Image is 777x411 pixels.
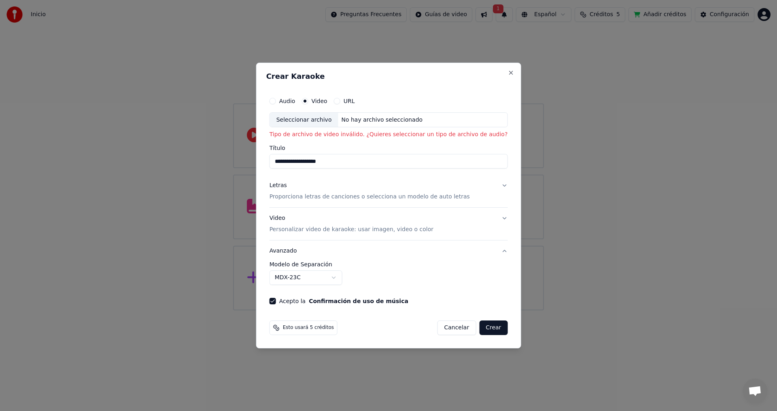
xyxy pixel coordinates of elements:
div: Seleccionar archivo [270,113,338,127]
button: VideoPersonalizar video de karaoke: usar imagen, video o color [270,208,508,240]
label: Acepto la [279,298,408,304]
label: Audio [279,98,295,104]
p: Personalizar video de karaoke: usar imagen, video o color [270,226,433,234]
button: Crear [479,320,507,335]
button: Avanzado [270,240,508,261]
p: Tipo de archivo de video inválido. ¿Quieres seleccionar un tipo de archivo de audio? [270,131,508,139]
label: Título [270,145,508,151]
label: URL [344,98,355,104]
h2: Crear Karaoke [266,73,511,80]
span: Esto usará 5 créditos [283,325,334,331]
div: Avanzado [270,261,508,291]
div: No hay archivo seleccionado [338,116,426,124]
label: Video [311,98,327,104]
button: Acepto la [309,298,408,304]
button: LetrasProporciona letras de canciones o selecciona un modelo de auto letras [270,175,508,208]
p: Proporciona letras de canciones o selecciona un modelo de auto letras [270,193,470,201]
button: Cancelar [437,320,476,335]
label: Modelo de Separación [270,261,508,267]
div: Letras [270,182,287,190]
div: Video [270,214,433,234]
